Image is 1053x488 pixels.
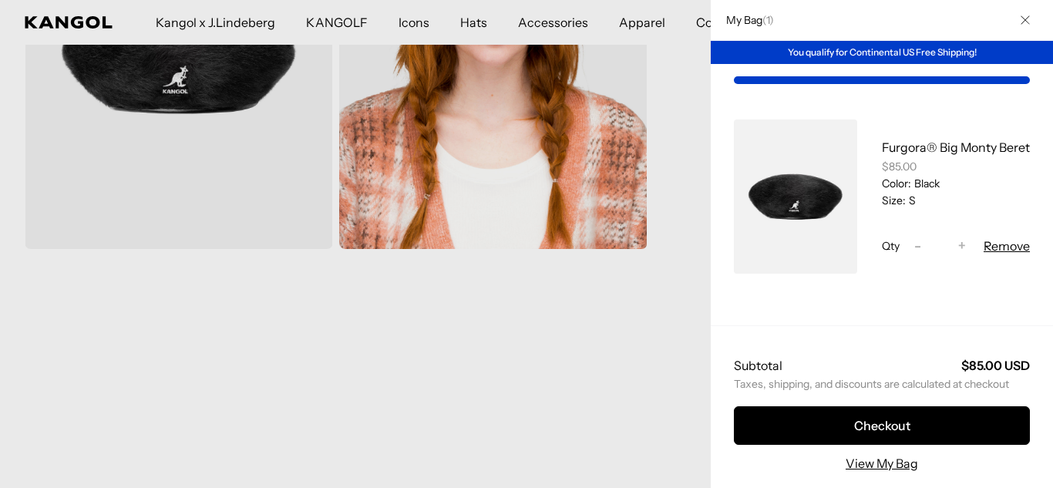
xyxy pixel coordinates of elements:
[906,194,916,207] dd: S
[882,239,900,253] span: Qty
[711,41,1053,64] div: You qualify for Continental US Free Shipping!
[846,454,918,473] a: View My Bag
[984,237,1030,255] button: Remove Furgora® Big Monty Beret - Black / S
[734,357,782,374] h2: Subtotal
[762,13,774,27] span: ( )
[766,13,769,27] span: 1
[882,160,1030,173] div: $85.00
[911,177,940,190] dd: Black
[958,236,966,257] span: +
[906,237,929,255] button: -
[914,236,921,257] span: -
[950,237,974,255] button: +
[882,177,911,190] dt: Color:
[961,358,1030,373] strong: $85.00 USD
[882,140,1030,155] a: Furgora® Big Monty Beret
[734,406,1030,445] button: Checkout
[718,13,774,27] h2: My Bag
[929,237,950,255] input: Quantity for Furgora® Big Monty Beret
[734,377,1030,391] small: Taxes, shipping, and discounts are calculated at checkout
[882,194,906,207] dt: Size:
